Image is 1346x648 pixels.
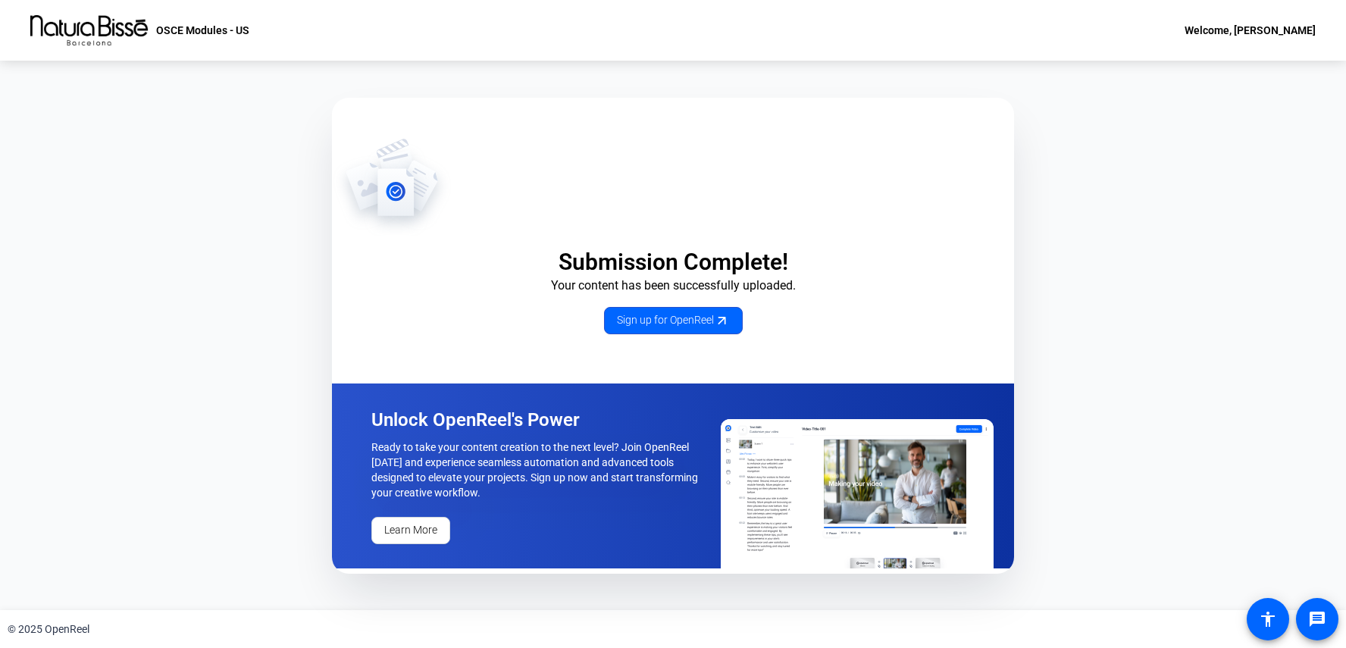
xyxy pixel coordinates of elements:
div: Welcome, [PERSON_NAME] [1185,21,1316,39]
img: OpenReel logo [30,15,149,45]
span: Learn More [384,522,437,538]
a: Sign up for OpenReel [604,307,743,334]
p: Submission Complete! [332,248,1014,277]
mat-icon: accessibility [1259,610,1277,628]
p: Your content has been successfully uploaded. [332,277,1014,295]
mat-icon: message [1308,610,1326,628]
p: Unlock OpenReel's Power [371,408,703,432]
div: © 2025 OpenReel [8,621,89,637]
img: OpenReel [332,137,452,236]
p: Ready to take your content creation to the next level? Join OpenReel [DATE] and experience seamle... [371,440,703,500]
img: OpenReel [721,419,994,568]
a: Learn More [371,517,450,544]
p: OSCE Modules - US [156,21,249,39]
span: Sign up for OpenReel [617,312,730,328]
